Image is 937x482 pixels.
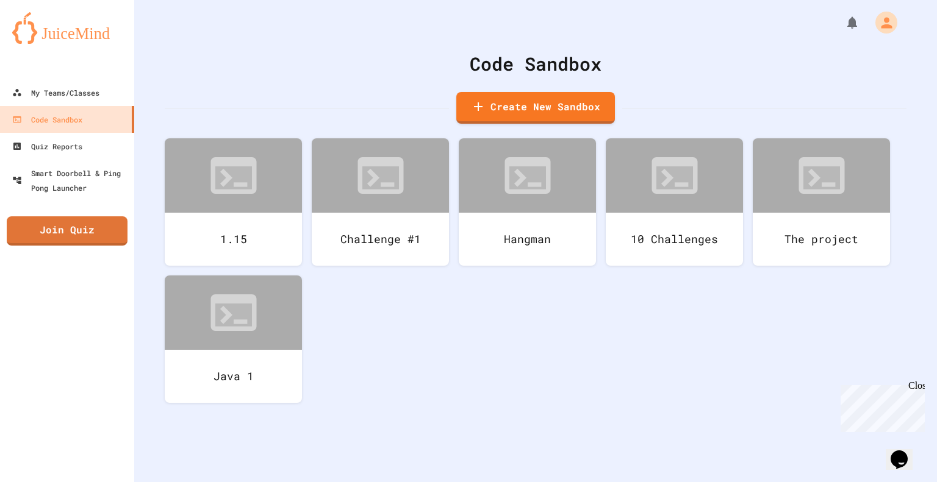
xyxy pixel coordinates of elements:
[12,112,82,127] div: Code Sandbox
[459,213,596,266] div: Hangman
[753,213,890,266] div: The project
[12,139,82,154] div: Quiz Reports
[5,5,84,77] div: Chat with us now!Close
[165,350,302,403] div: Java 1
[836,380,925,432] iframe: chat widget
[606,213,743,266] div: 10 Challenges
[312,213,449,266] div: Challenge #1
[863,9,900,37] div: My Account
[886,433,925,470] iframe: chat widget
[165,213,302,266] div: 1.15
[7,216,127,246] a: Join Quiz
[12,85,99,100] div: My Teams/Classes
[12,12,122,44] img: logo-orange.svg
[165,50,906,77] div: Code Sandbox
[12,166,129,195] div: Smart Doorbell & Ping Pong Launcher
[822,12,863,33] div: My Notifications
[456,92,615,124] a: Create New Sandbox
